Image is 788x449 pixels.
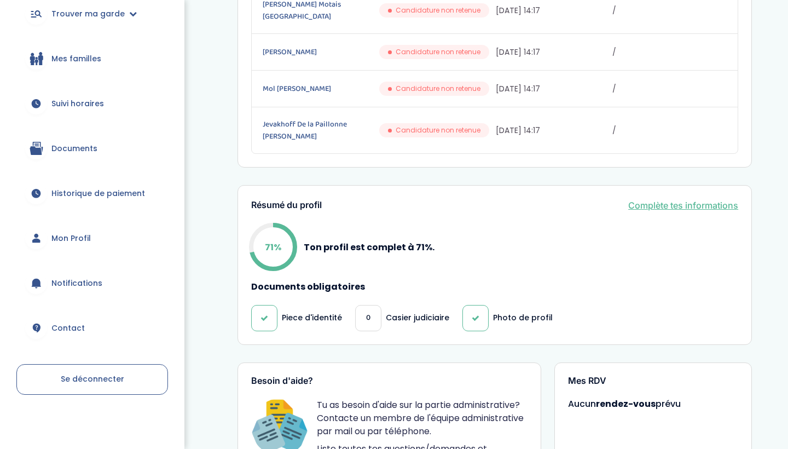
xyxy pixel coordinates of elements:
[51,323,85,334] span: Contact
[16,84,168,123] a: Suivi horaires
[251,282,738,292] h4: Documents obligatoires
[51,8,125,20] span: Trouver ma garde
[251,376,527,386] h3: Besoin d'aide?
[386,312,449,324] p: Casier judiciaire
[16,218,168,258] a: Mon Profil
[16,129,168,168] a: Documents
[16,39,168,78] a: Mes familles
[51,53,101,65] span: Mes familles
[61,373,124,384] span: Se déconnecter
[304,240,434,254] p: Ton profil est complet à 71%.
[396,84,480,94] span: Candidature non retenue
[628,199,738,212] a: Complète tes informations
[51,278,102,289] span: Notifications
[16,308,168,348] a: Contact
[568,398,681,410] span: Aucun prévu
[396,125,480,135] span: Candidature non retenue
[612,5,727,16] span: /
[16,364,168,395] a: Se déconnecter
[496,5,610,16] span: [DATE] 14:17
[265,240,281,254] p: 71%
[396,47,480,57] span: Candidature non retenue
[263,46,377,58] a: [PERSON_NAME]
[51,188,145,199] span: Historique de paiement
[496,125,610,136] span: [DATE] 14:17
[568,376,739,386] h3: Mes RDV
[317,399,527,438] p: Tu as besoin d'aide sur la partie administrative? Contacte un membre de l'équipe administrative p...
[596,398,656,410] strong: rendez-vous
[16,174,168,213] a: Historique de paiement
[51,233,91,244] span: Mon Profil
[496,47,610,58] span: [DATE] 14:17
[612,47,727,58] span: /
[251,200,322,210] h3: Résumé du profil
[282,312,342,324] p: Piece d'identité
[366,312,370,324] span: 0
[16,263,168,303] a: Notifications
[493,312,553,324] p: Photo de profil
[496,83,610,95] span: [DATE] 14:17
[612,125,727,136] span: /
[263,118,377,142] a: Jevakhoff De la Paillonne [PERSON_NAME]
[396,5,480,15] span: Candidature non retenue
[612,83,727,95] span: /
[51,98,104,110] span: Suivi horaires
[51,143,97,154] span: Documents
[263,83,377,95] a: Mol [PERSON_NAME]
